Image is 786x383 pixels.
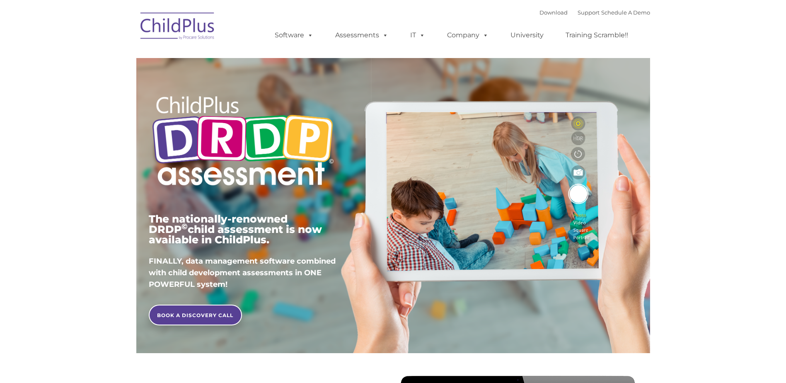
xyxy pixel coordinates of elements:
[557,27,636,44] a: Training Scramble!!
[149,257,336,289] span: FINALLY, data management software combined with child development assessments in ONE POWERFUL sys...
[181,222,188,231] sup: ©
[439,27,497,44] a: Company
[266,27,322,44] a: Software
[502,27,552,44] a: University
[539,9,650,16] font: |
[539,9,568,16] a: Download
[149,85,337,199] img: Copyright - DRDP Logo Light
[402,27,433,44] a: IT
[578,9,600,16] a: Support
[149,305,242,325] a: BOOK A DISCOVERY CALL
[601,9,650,16] a: Schedule A Demo
[149,213,322,246] span: The nationally-renowned DRDP child assessment is now available in ChildPlus.
[327,27,397,44] a: Assessments
[136,7,219,48] img: ChildPlus by Procare Solutions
